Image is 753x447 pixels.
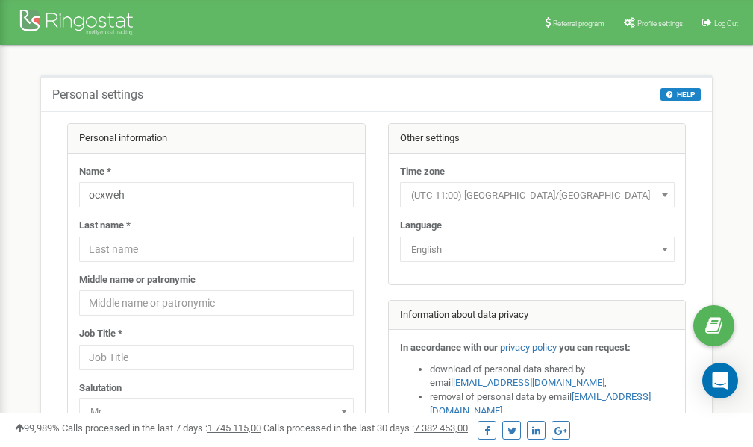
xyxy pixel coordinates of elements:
input: Name [79,182,354,207]
span: Mr. [84,401,349,422]
li: download of personal data shared by email , [430,363,675,390]
div: Personal information [68,124,365,154]
span: English [405,240,669,260]
label: Last name * [79,219,131,233]
input: Last name [79,237,354,262]
label: Middle name or patronymic [79,273,196,287]
label: Salutation [79,381,122,396]
button: HELP [660,88,701,101]
div: Open Intercom Messenger [702,363,738,398]
span: (UTC-11:00) Pacific/Midway [405,185,669,206]
u: 7 382 453,00 [414,422,468,434]
span: Mr. [79,398,354,424]
a: [EMAIL_ADDRESS][DOMAIN_NAME] [453,377,604,388]
u: 1 745 115,00 [207,422,261,434]
span: (UTC-11:00) Pacific/Midway [400,182,675,207]
strong: In accordance with our [400,342,498,353]
strong: you can request: [559,342,631,353]
span: Log Out [714,19,738,28]
label: Name * [79,165,111,179]
a: privacy policy [500,342,557,353]
span: Calls processed in the last 30 days : [263,422,468,434]
label: Language [400,219,442,233]
span: Profile settings [637,19,683,28]
div: Information about data privacy [389,301,686,331]
span: 99,989% [15,422,60,434]
div: Other settings [389,124,686,154]
span: Calls processed in the last 7 days : [62,422,261,434]
span: Referral program [553,19,604,28]
input: Middle name or patronymic [79,290,354,316]
li: removal of personal data by email , [430,390,675,418]
label: Time zone [400,165,445,179]
h5: Personal settings [52,88,143,101]
label: Job Title * [79,327,122,341]
span: English [400,237,675,262]
input: Job Title [79,345,354,370]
